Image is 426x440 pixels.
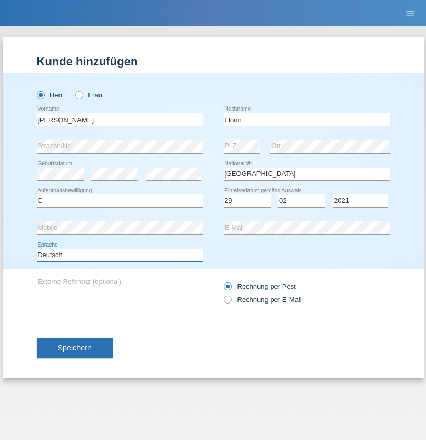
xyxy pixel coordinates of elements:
input: Frau [75,91,82,98]
label: Rechnung per Post [224,282,296,290]
button: Speichern [37,338,113,358]
input: Herr [37,91,44,98]
input: Rechnung per Post [224,282,231,296]
h1: Kunde hinzufügen [37,55,390,68]
span: Speichern [58,344,92,352]
label: Herr [37,91,63,99]
a: menu [400,10,421,16]
i: menu [405,8,415,19]
label: Frau [75,91,102,99]
label: Rechnung per E-Mail [224,296,302,304]
input: Rechnung per E-Mail [224,296,231,309]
